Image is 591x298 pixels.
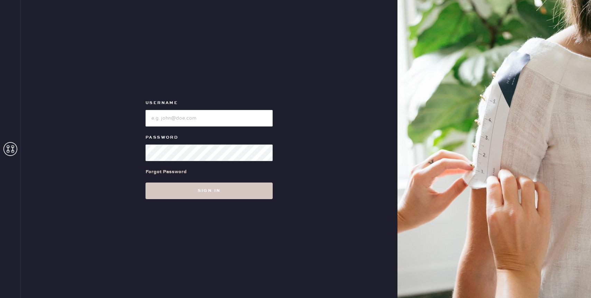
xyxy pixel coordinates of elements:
[146,183,273,199] button: Sign in
[146,99,273,107] label: Username
[146,161,187,183] a: Forgot Password
[146,110,273,127] input: e.g. john@doe.com
[146,133,273,142] label: Password
[146,168,187,176] div: Forgot Password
